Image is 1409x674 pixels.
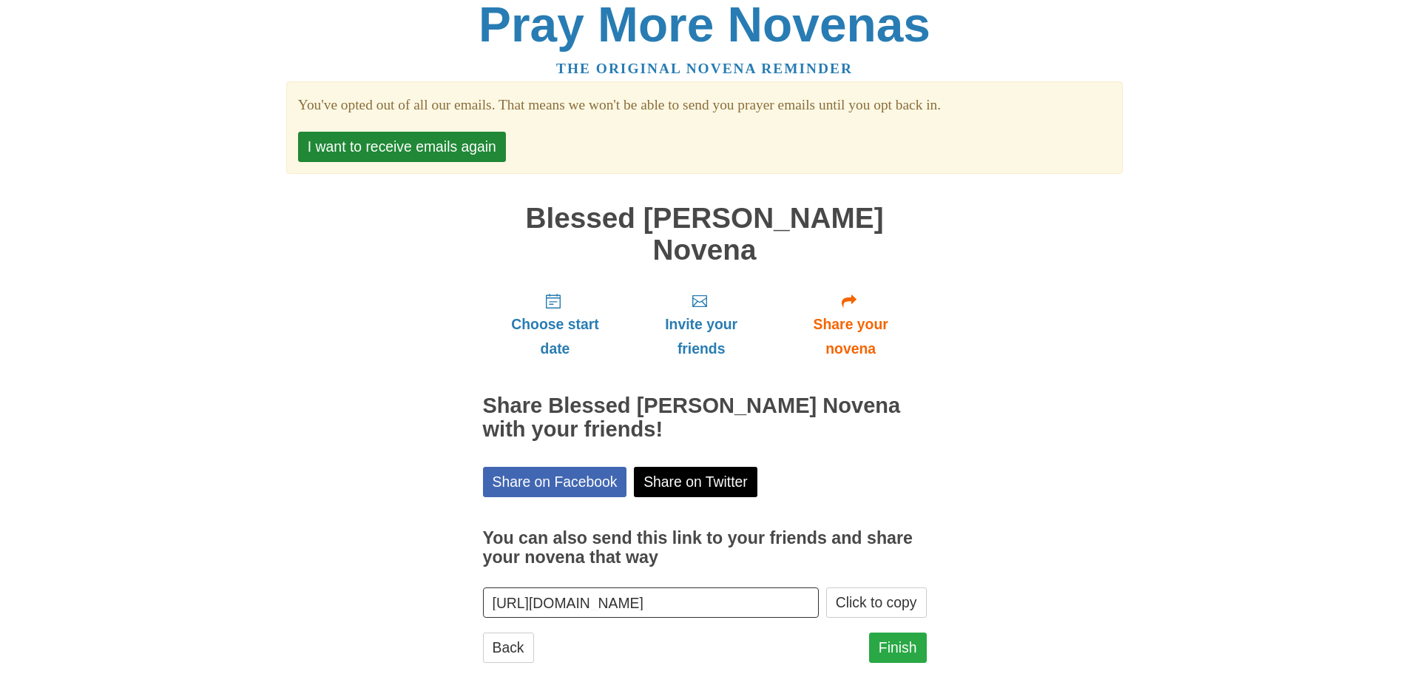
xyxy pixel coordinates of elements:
[627,280,774,368] a: Invite your friends
[483,280,628,368] a: Choose start date
[826,587,927,618] button: Click to copy
[483,529,927,567] h3: You can also send this link to your friends and share your novena that way
[790,312,912,361] span: Share your novena
[298,132,506,162] button: I want to receive emails again
[775,280,927,368] a: Share your novena
[498,312,613,361] span: Choose start date
[634,467,757,497] a: Share on Twitter
[483,633,534,663] a: Back
[483,203,927,266] h1: Blessed [PERSON_NAME] Novena
[298,93,1111,118] section: You've opted out of all our emails. That means we won't be able to send you prayer emails until y...
[642,312,760,361] span: Invite your friends
[483,394,927,442] h2: Share Blessed [PERSON_NAME] Novena with your friends!
[556,61,853,76] a: The original novena reminder
[483,467,627,497] a: Share on Facebook
[869,633,927,663] a: Finish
